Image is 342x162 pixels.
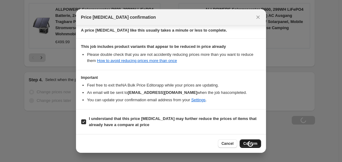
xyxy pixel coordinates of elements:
a: Settings [191,98,206,102]
li: Feel free to exit the NA Bulk Price Editor app while your prices are updating. [87,82,261,88]
li: An email will be sent to when the job has completed . [87,90,261,96]
span: Cancel [222,141,234,146]
b: [EMAIL_ADDRESS][DOMAIN_NAME] [128,90,197,95]
span: Price [MEDICAL_DATA] confirmation [81,14,156,20]
b: I understand that this price [MEDICAL_DATA] may further reduce the prices of items that already h... [89,116,256,127]
a: How to avoid reducing prices more than once [97,58,177,63]
h3: Important [81,75,261,80]
li: You can update your confirmation email address from your . [87,97,261,103]
b: This job includes product variants that appear to be reduced in price already [81,44,226,49]
button: Cancel [218,139,237,148]
li: Please double check that you are not accidently reducing prices more than you want to reduce them [87,52,261,64]
b: A price [MEDICAL_DATA] like this usually takes a minute or less to complete. [81,28,227,33]
button: Close [254,13,262,21]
